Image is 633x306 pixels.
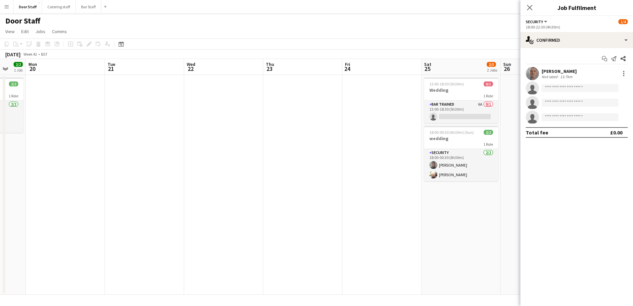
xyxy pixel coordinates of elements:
div: Confirmed [520,32,633,48]
a: Edit [19,27,31,36]
span: Comms [52,28,67,34]
button: Bar Staff [76,0,101,13]
span: Week 42 [22,52,38,57]
span: Security [526,19,543,24]
span: View [5,28,15,34]
div: £0.00 [610,129,622,136]
div: BST [41,52,48,57]
a: Comms [49,27,70,36]
a: Jobs [33,27,48,36]
span: Jobs [35,28,45,34]
h1: Door Staff [5,16,40,26]
h3: Job Fulfilment [520,3,633,12]
div: 13.7km [559,74,574,79]
div: Total fee [526,129,548,136]
span: Edit [21,28,29,34]
button: Catering staff [42,0,76,13]
button: Door Staff [14,0,42,13]
div: [DATE] [5,51,21,58]
a: View [3,27,17,36]
div: [PERSON_NAME] [542,68,577,74]
span: 1/4 [618,19,628,24]
div: 18:00-22:30 (4h30m) [526,25,628,29]
div: Not rated [542,74,559,79]
button: Security [526,19,548,24]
